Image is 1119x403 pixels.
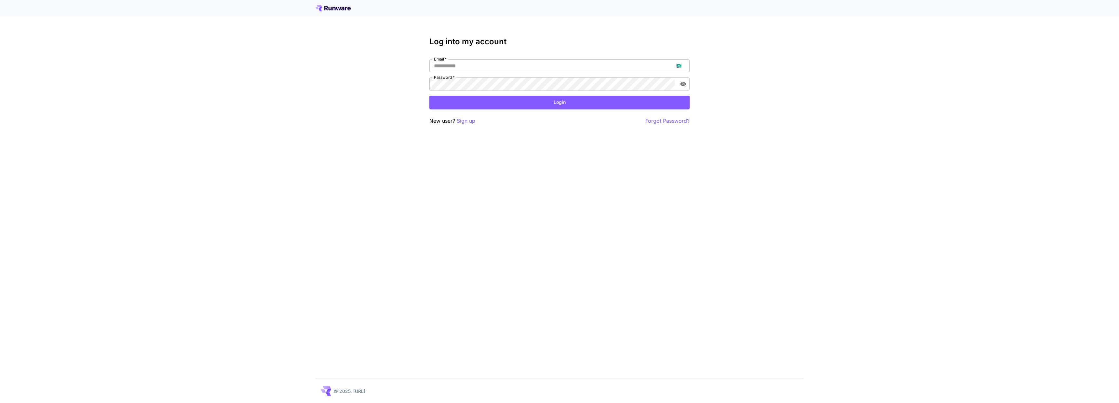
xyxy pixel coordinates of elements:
h3: Log into my account [429,37,690,46]
label: Password [434,75,455,80]
p: © 2025, [URL] [334,388,365,395]
button: Sign up [457,117,475,125]
button: Login [429,96,690,109]
button: Forgot Password? [645,117,690,125]
p: New user? [429,117,475,125]
label: Email [434,56,447,62]
button: toggle password visibility [677,78,689,90]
